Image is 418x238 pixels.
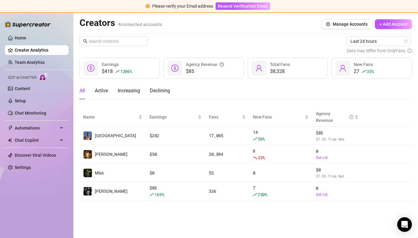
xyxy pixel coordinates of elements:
a: Setup [15,98,26,103]
span: search [83,39,87,43]
span: dollar-circle [87,64,94,72]
span: 37.5 % from Net [316,173,358,179]
a: Discover Viral Videos [15,153,56,158]
a: Creator Analytics [15,45,64,55]
div: 17,045 [209,132,245,139]
span: user [339,64,346,72]
div: Agency Revenue [316,110,353,124]
div: 0 [316,148,358,161]
button: + Add Account [375,19,412,29]
span: question-circle [349,110,353,124]
span: [PERSON_NAME] [95,152,128,157]
div: Declining [150,87,170,94]
div: All [80,87,85,94]
div: Open Intercom Messenger [397,217,412,232]
div: 14 [253,129,309,142]
img: logo-BBDzfeDw.svg [5,21,51,27]
span: Automations [15,123,58,133]
span: Fans [209,114,240,120]
span: [PERSON_NAME] [95,189,128,194]
span: calendar [404,39,408,43]
span: Earnings [150,114,197,120]
span: rise [115,69,120,74]
img: Miss [83,169,92,177]
span: 33 % [258,155,265,160]
a: Chat Monitoring [15,111,46,115]
a: Set cut [316,192,358,198]
div: $ 86 [150,185,202,198]
span: Name [83,114,137,120]
a: Settings [15,165,31,170]
th: Fans [205,108,249,126]
img: Marvin [83,150,92,159]
span: New Fans [354,62,373,67]
div: 0 [253,170,309,176]
span: setting [326,22,330,26]
span: thunderbolt [8,126,13,130]
span: user [255,64,263,72]
div: 20,894 [209,151,245,158]
span: Resend Verification Email [218,4,268,9]
div: 7 [253,185,309,198]
div: $ 0 [150,170,202,176]
button: Manage Accounts [321,19,372,29]
div: Increasing [118,87,140,94]
img: Marvin [83,187,92,196]
span: rise [150,192,154,197]
a: Team Analytics [15,60,45,65]
a: Home [15,35,26,40]
div: 27 [354,68,374,75]
span: Earnings [102,62,119,67]
span: Miss [95,170,104,175]
span: Chat Copilot [15,135,58,145]
span: exclamation-circle [146,4,150,8]
span: Total Fans [270,62,290,67]
div: 38,328 [270,68,290,75]
div: 336 [209,188,245,195]
span: $ 0 [316,167,358,173]
span: + Add Account [379,22,407,27]
img: Chat Copilot [8,138,12,142]
span: $ 85 [316,130,358,136]
span: New Fans [253,114,304,120]
th: New Fans [249,108,312,126]
th: Earnings [146,108,205,126]
span: 1206 % [120,68,132,74]
span: Izzy AI Chatter [8,75,36,81]
span: rise [253,192,257,197]
span: 35 % [367,68,374,74]
span: 4 connected accounts [118,22,162,27]
div: Please verify your Email address [152,3,213,9]
span: Manage Accounts [333,22,368,27]
span: [GEOGRAPHIC_DATA] [95,133,136,138]
th: Name [80,108,146,126]
span: 169 % [154,192,164,197]
img: AI Chatter [39,72,48,81]
div: $418 [102,68,132,75]
span: question-circle [220,61,224,68]
img: Dallas [83,131,92,140]
span: dollar-circle [171,64,179,72]
div: Agency Revenue [186,61,224,68]
div: 0 [316,185,358,198]
span: info-circle [408,47,412,54]
input: Search creators [89,38,139,45]
span: 250 % [258,192,267,197]
div: 6 [253,148,309,161]
div: 53 [209,170,245,176]
button: Resend Verification Email [216,2,270,10]
div: Active [95,87,108,94]
span: $85 [186,68,224,75]
span: 56 % [258,136,265,142]
div: $ 282 [150,132,202,139]
span: rise [362,69,366,74]
span: Data may differ from OnlyFans [347,47,405,54]
a: Set cut [316,155,358,161]
span: rise [253,137,257,141]
div: $ 50 [150,151,202,158]
h2: Creators [80,17,162,29]
span: 37.5 % from Net [316,136,358,142]
span: Last 24 hours [350,37,407,46]
span: fall [253,156,257,160]
a: Content [15,86,30,91]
